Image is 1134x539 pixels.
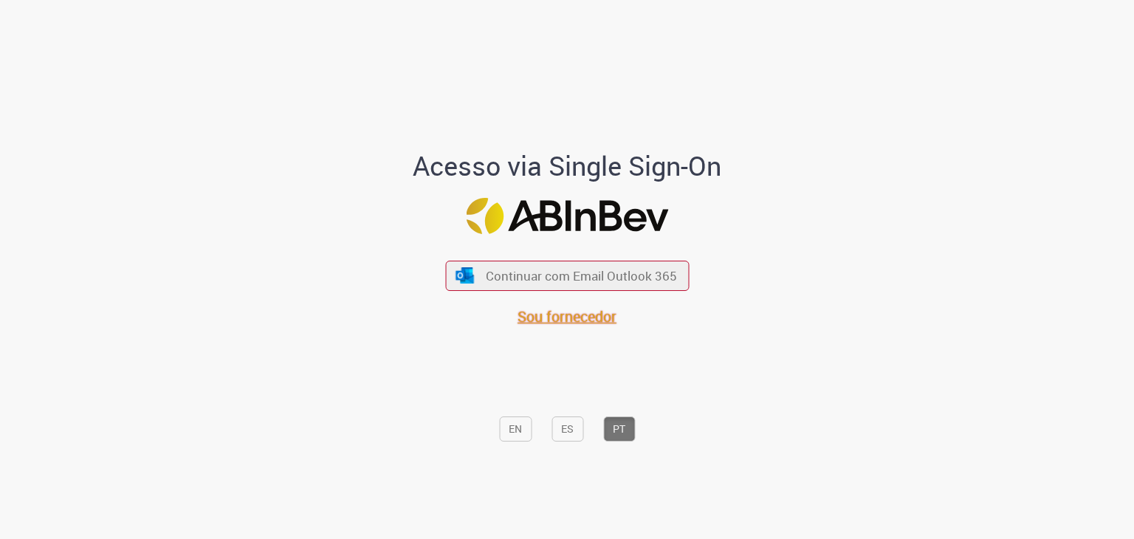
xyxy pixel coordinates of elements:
[551,416,583,442] button: ES
[445,261,689,291] button: ícone Azure/Microsoft 360 Continuar com Email Outlook 365
[486,267,677,284] span: Continuar com Email Outlook 365
[362,151,772,181] h1: Acesso via Single Sign-On
[455,268,475,284] img: ícone Azure/Microsoft 360
[499,416,532,442] button: EN
[518,306,616,326] a: Sou fornecedor
[466,198,668,234] img: Logo ABInBev
[603,416,635,442] button: PT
